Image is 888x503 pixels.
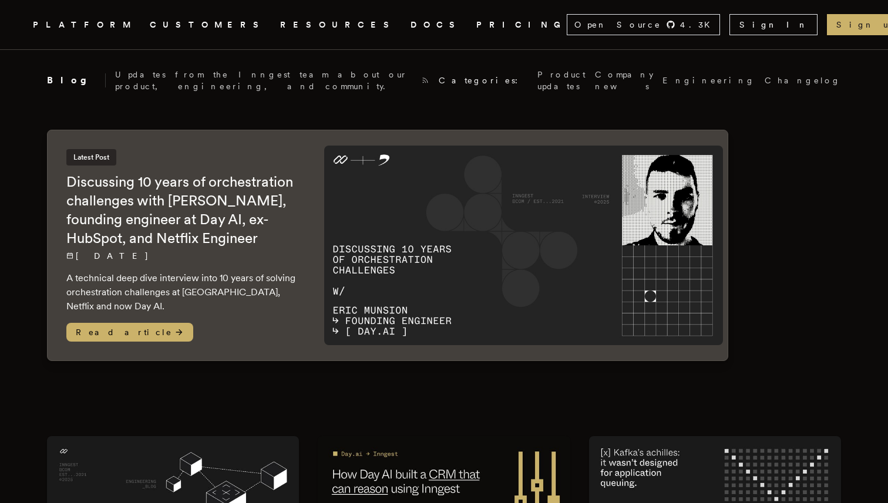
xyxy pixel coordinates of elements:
[476,18,567,32] a: PRICING
[150,18,266,32] a: CUSTOMERS
[66,271,301,313] p: A technical deep dive interview into 10 years of solving orchestration challenges at [GEOGRAPHIC_...
[280,18,396,32] button: RESOURCES
[47,73,106,87] h2: Blog
[595,69,653,92] a: Company news
[439,75,528,86] span: Categories:
[765,75,841,86] a: Changelog
[662,75,755,86] a: Engineering
[680,19,717,31] span: 4.3 K
[115,69,412,92] p: Updates from the Inngest team about our product, engineering, and community.
[66,250,301,262] p: [DATE]
[47,130,728,361] a: Latest PostDiscussing 10 years of orchestration challenges with [PERSON_NAME], founding engineer ...
[66,149,116,166] span: Latest Post
[324,146,723,345] img: Featured image for Discussing 10 years of orchestration challenges with Erik Munson, founding eng...
[537,69,586,92] a: Product updates
[729,14,818,35] a: Sign In
[574,19,661,31] span: Open Source
[66,173,301,248] h2: Discussing 10 years of orchestration challenges with [PERSON_NAME], founding engineer at Day AI, ...
[411,18,462,32] a: DOCS
[66,323,193,342] span: Read article
[33,18,136,32] button: PLATFORM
